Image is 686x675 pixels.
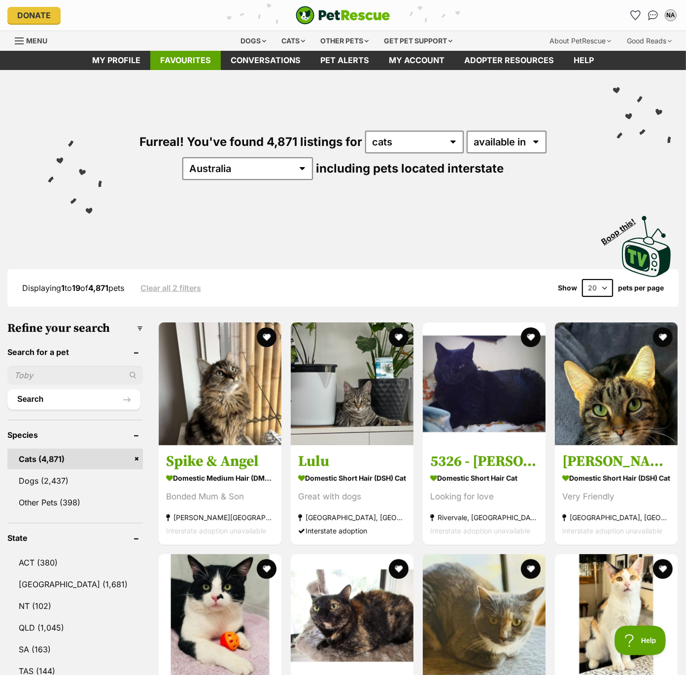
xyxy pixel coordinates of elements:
[653,327,673,347] button: favourite
[296,6,390,25] a: PetRescue
[275,31,312,51] div: Cats
[562,527,662,535] span: Interstate adoption unavailable
[26,36,47,45] span: Menu
[257,327,276,347] button: favourite
[430,471,538,485] strong: Domestic Short Hair Cat
[627,7,679,23] ul: Account quick links
[22,283,124,293] span: Displaying to of pets
[645,7,661,23] a: Conversations
[562,511,670,524] strong: [GEOGRAPHIC_DATA], [GEOGRAPHIC_DATA]
[150,51,221,70] a: Favourites
[221,51,310,70] a: conversations
[257,559,276,579] button: favourite
[298,511,406,524] strong: [GEOGRAPHIC_DATA], [GEOGRAPHIC_DATA]
[7,639,143,660] a: SA (163)
[648,10,658,20] img: chat-41dd97257d64d25036548639549fe6c8038ab92f7586957e7f3b1b290dea8141.svg
[543,31,618,51] div: About PetRescue
[562,490,670,503] div: Very Friendly
[7,617,143,638] a: QLD (1,045)
[618,284,664,292] label: pets per page
[377,31,460,51] div: Get pet support
[82,51,150,70] a: My profile
[558,284,577,292] span: Show
[423,322,546,445] img: 5326 - Agnes - Domestic Short Hair Cat
[314,31,376,51] div: Other pets
[389,559,409,579] button: favourite
[7,596,143,616] a: NT (102)
[310,51,379,70] a: Pet alerts
[562,471,670,485] strong: Domestic Short Hair (DSH) Cat
[298,490,406,503] div: Great with dogs
[627,7,643,23] a: Favourites
[622,207,671,279] a: Boop this!
[15,31,54,49] a: Menu
[555,322,678,445] img: Wendy - Domestic Short Hair (DSH) Cat
[564,51,604,70] a: Help
[663,7,679,23] button: My account
[7,470,143,491] a: Dogs (2,437)
[423,445,546,545] a: 5326 - [PERSON_NAME] Domestic Short Hair Cat Looking for love Rivervale, [GEOGRAPHIC_DATA] Inters...
[72,283,80,293] strong: 19
[140,284,201,292] a: Clear all 2 filters
[7,449,143,469] a: Cats (4,871)
[234,31,274,51] div: Dogs
[562,452,670,471] h3: [PERSON_NAME]
[7,348,143,356] header: Search for a pet
[166,452,274,471] h3: Spike & Angel
[166,471,274,485] strong: Domestic Medium Hair (DMH) Cat
[666,10,676,20] div: NA
[7,366,143,385] input: Toby
[296,6,390,25] img: logo-cat-932fe2b9b8326f06289b0f2fb663e598f794de774fb13d1741a6617ecf9a85b4.svg
[521,559,541,579] button: favourite
[316,161,504,176] span: including pets located interstate
[620,31,679,51] div: Good Reads
[166,490,274,503] div: Bonded Mum & Son
[291,445,413,545] a: Lulu Domestic Short Hair (DSH) Cat Great with dogs [GEOGRAPHIC_DATA], [GEOGRAPHIC_DATA] Interstat...
[430,452,538,471] h3: 5326 - [PERSON_NAME]
[7,430,143,439] header: Species
[7,321,143,335] h3: Refine your search
[653,559,673,579] button: favourite
[622,216,671,277] img: PetRescue TV logo
[298,452,406,471] h3: Lulu
[7,390,140,409] button: Search
[159,445,281,545] a: Spike & Angel Domestic Medium Hair (DMH) Cat Bonded Mum & Son [PERSON_NAME][GEOGRAPHIC_DATA] Inte...
[298,471,406,485] strong: Domestic Short Hair (DSH) Cat
[454,51,564,70] a: Adopter resources
[7,492,143,513] a: Other Pets (398)
[298,524,406,537] div: Interstate adoption
[521,327,541,347] button: favourite
[7,533,143,542] header: State
[166,511,274,524] strong: [PERSON_NAME][GEOGRAPHIC_DATA]
[389,327,409,347] button: favourite
[430,490,538,503] div: Looking for love
[7,7,61,24] a: Donate
[430,511,538,524] strong: Rivervale, [GEOGRAPHIC_DATA]
[379,51,454,70] a: My account
[88,283,108,293] strong: 4,871
[61,283,65,293] strong: 1
[291,322,413,445] img: Lulu - Domestic Short Hair (DSH) Cat
[7,552,143,573] a: ACT (380)
[615,626,666,655] iframe: Help Scout Beacon - Open
[159,322,281,445] img: Spike & Angel - Domestic Medium Hair (DMH) Cat
[166,527,266,535] span: Interstate adoption unavailable
[430,527,530,535] span: Interstate adoption unavailable
[139,135,362,149] span: Furreal! You've found 4,871 listings for
[7,574,143,595] a: [GEOGRAPHIC_DATA] (1,681)
[555,445,678,545] a: [PERSON_NAME] Domestic Short Hair (DSH) Cat Very Friendly [GEOGRAPHIC_DATA], [GEOGRAPHIC_DATA] In...
[600,211,645,246] span: Boop this!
